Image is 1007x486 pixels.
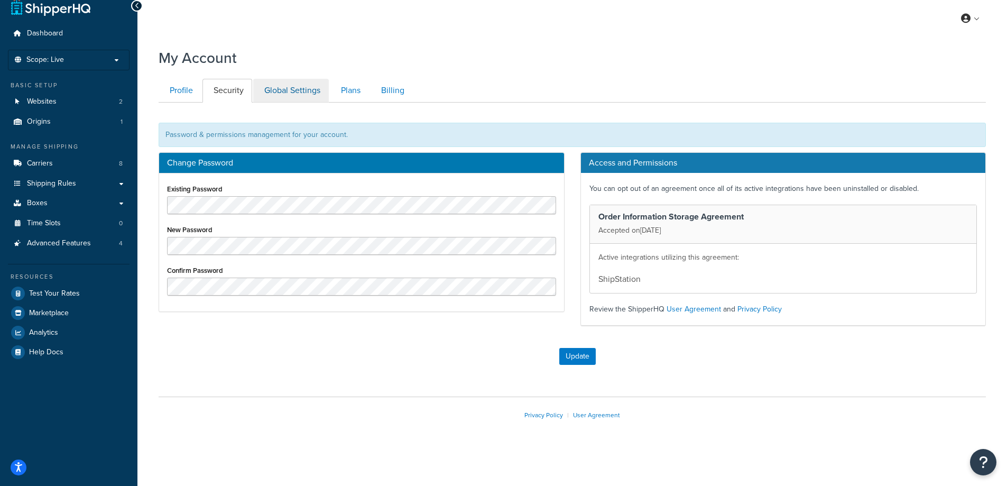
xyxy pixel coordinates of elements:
li: Origins [8,112,130,132]
h1: My Account [159,48,237,68]
a: Profile [159,79,201,103]
li: Time Slots [8,214,130,233]
span: Origins [27,117,51,126]
li: Advanced Features [8,234,130,253]
p: You can opt out of an agreement once all of its active integrations have been uninstalled or disa... [589,181,977,196]
a: Privacy Policy [737,304,782,315]
a: Billing [370,79,413,103]
a: User Agreement [573,410,620,420]
p: Active integrations utilizing this agreement: [598,250,968,265]
a: Security [202,79,252,103]
a: Global Settings [253,79,329,103]
li: Websites [8,92,130,112]
li: ShipStation [598,268,968,287]
span: 0 [119,219,123,228]
span: Test Your Rates [29,289,80,298]
a: Carriers 8 [8,154,130,173]
a: Help Docs [8,343,130,362]
span: 1 [121,117,123,126]
p: Review the ShipperHQ and [589,302,977,317]
span: Advanced Features [27,239,91,248]
a: Shipping Rules [8,174,130,194]
a: Plans [330,79,369,103]
span: Marketplace [29,309,69,318]
span: 2 [119,97,123,106]
label: New Password [167,226,213,234]
span: Carriers [27,159,53,168]
label: Existing Password [167,185,223,193]
span: 8 [119,159,123,168]
span: Shipping Rules [27,179,76,188]
a: Origins 1 [8,112,130,132]
a: Analytics [8,323,130,342]
h4: Order Information Storage Agreement [598,210,968,223]
div: Resources [8,272,130,281]
a: Privacy Policy [524,410,563,420]
div: Basic Setup [8,81,130,90]
button: Update [559,348,596,365]
a: Advanced Features 4 [8,234,130,253]
button: Open Resource Center [970,449,996,475]
label: Confirm Password [167,267,223,274]
a: Marketplace [8,304,130,323]
h3: Change Password [167,158,556,168]
span: Websites [27,97,57,106]
span: | [567,410,569,420]
span: Scope: Live [26,56,64,65]
a: Test Your Rates [8,284,130,303]
a: User Agreement [667,304,721,315]
div: Password & permissions management for your account. [159,123,986,147]
a: Boxes [8,194,130,213]
span: Boxes [27,199,48,208]
p: Accepted on [DATE] [598,223,968,238]
span: 4 [119,239,123,248]
h3: Access and Permissions [581,153,986,173]
span: Help Docs [29,348,63,357]
a: Time Slots 0 [8,214,130,233]
a: Dashboard [8,24,130,43]
span: Time Slots [27,219,61,228]
div: Manage Shipping [8,142,130,151]
li: Carriers [8,154,130,173]
span: Analytics [29,328,58,337]
a: Websites 2 [8,92,130,112]
span: Dashboard [27,29,63,38]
